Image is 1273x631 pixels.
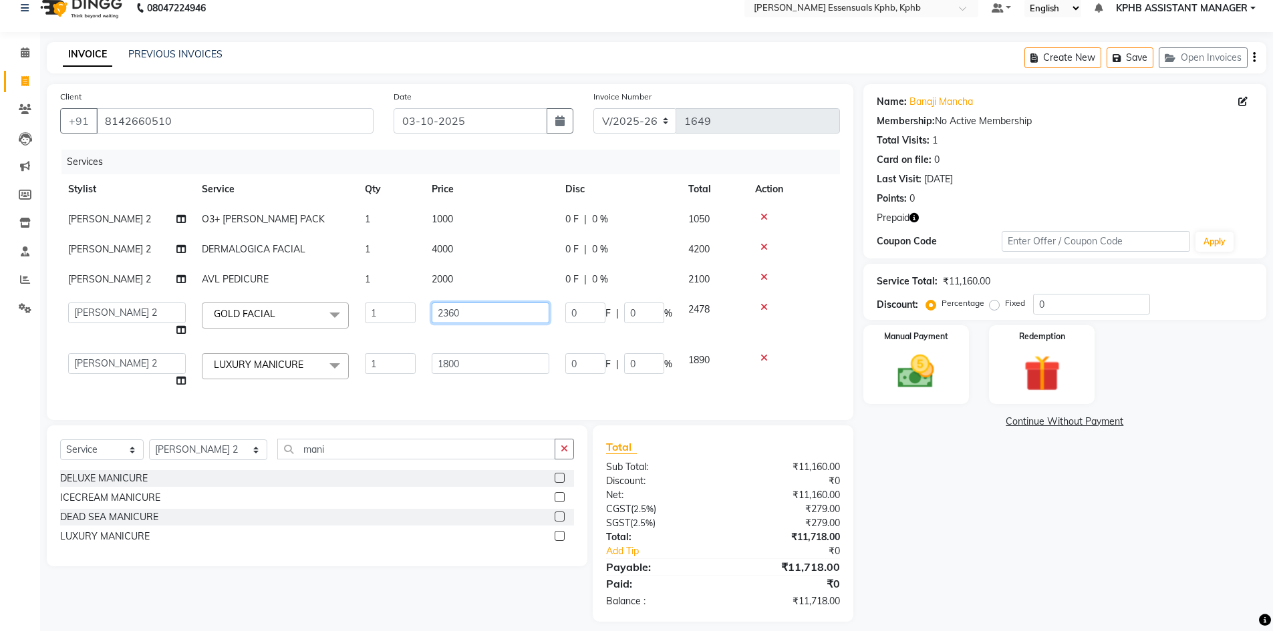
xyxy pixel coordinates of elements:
span: GOLD FACIAL [214,308,275,320]
span: 0 % [592,212,608,226]
span: AVL PEDICURE [202,273,269,285]
th: Price [424,174,557,204]
th: Disc [557,174,680,204]
div: Membership: [877,114,935,128]
span: 1000 [432,213,453,225]
div: No Active Membership [877,114,1253,128]
span: 1 [365,273,370,285]
div: ₹11,160.00 [723,460,850,474]
div: DEAD SEA MANICURE [60,510,158,524]
span: CGST [606,503,631,515]
label: Fixed [1005,297,1025,309]
input: Search or Scan [277,439,556,459]
span: 4200 [688,243,710,255]
a: x [275,308,281,320]
span: 0 % [592,272,608,286]
span: 4000 [432,243,453,255]
span: 1 [365,243,370,255]
input: Search by Name/Mobile/Email/Code [96,108,374,134]
div: Discount: [877,298,918,312]
span: DERMALOGICA FACIAL [202,243,305,255]
th: Qty [357,174,424,204]
button: +91 [60,108,98,134]
th: Stylist [60,174,194,204]
div: ICECREAM MANICURE [60,491,160,505]
div: ( ) [596,502,723,516]
div: LUXURY MANICURE [60,530,150,544]
span: | [584,212,587,226]
img: _cash.svg [886,351,946,393]
button: Apply [1195,232,1234,252]
a: Add Tip [596,544,744,558]
span: Total [606,440,637,454]
div: Net: [596,488,723,502]
button: Open Invoices [1159,47,1248,68]
div: 0 [909,192,915,206]
div: Service Total: [877,274,938,288]
label: Percentage [942,297,984,309]
div: ₹0 [744,544,850,558]
a: PREVIOUS INVOICES [128,48,223,60]
div: Services [61,150,850,174]
div: ₹0 [723,576,850,592]
th: Total [680,174,747,204]
input: Enter Offer / Coupon Code [1002,231,1190,252]
div: Card on file: [877,153,932,167]
span: | [584,242,587,256]
div: ₹11,718.00 [723,559,850,575]
div: ( ) [596,516,723,530]
label: Invoice Number [593,91,652,103]
div: Name: [877,95,907,109]
button: Create New [1024,47,1101,68]
span: 2000 [432,273,453,285]
span: 1 [365,213,370,225]
span: 2478 [688,303,710,315]
img: _gift.svg [1012,351,1072,396]
span: O3+ [PERSON_NAME] PACK [202,213,325,225]
span: KPHB ASSISTANT MANAGER [1116,1,1248,15]
span: 2.5% [633,517,653,528]
button: Save [1107,47,1153,68]
span: [PERSON_NAME] 2 [68,243,151,255]
div: ₹11,718.00 [723,594,850,608]
span: | [616,306,619,321]
a: Banaji Mancha [909,95,973,109]
div: ₹11,160.00 [943,274,990,288]
span: % [664,306,672,321]
label: Redemption [1019,331,1065,343]
span: % [664,357,672,371]
div: Last Visit: [877,172,922,186]
div: Points: [877,192,907,206]
th: Action [747,174,840,204]
div: Paid: [596,576,723,592]
div: 1 [932,134,938,148]
span: 2100 [688,273,710,285]
label: Client [60,91,82,103]
div: DELUXE MANICURE [60,471,148,485]
div: Total Visits: [877,134,930,148]
a: x [303,359,309,371]
div: Total: [596,530,723,544]
span: 0 F [565,212,579,226]
span: SGST [606,517,630,529]
span: 1050 [688,213,710,225]
label: Manual Payment [884,331,948,343]
span: Prepaid [877,211,909,225]
span: | [584,272,587,286]
a: Continue Without Payment [866,415,1264,429]
span: F [605,306,611,321]
span: 0 % [592,242,608,256]
div: Payable: [596,559,723,575]
div: ₹11,718.00 [723,530,850,544]
div: Balance : [596,594,723,608]
div: [DATE] [924,172,953,186]
span: 0 F [565,242,579,256]
span: [PERSON_NAME] 2 [68,213,151,225]
span: LUXURY MANICURE [214,359,303,371]
span: 0 F [565,272,579,286]
span: [PERSON_NAME] 2 [68,273,151,285]
span: | [616,357,619,371]
div: Coupon Code [877,234,1002,248]
span: 1890 [688,354,710,366]
div: 0 [934,153,940,167]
